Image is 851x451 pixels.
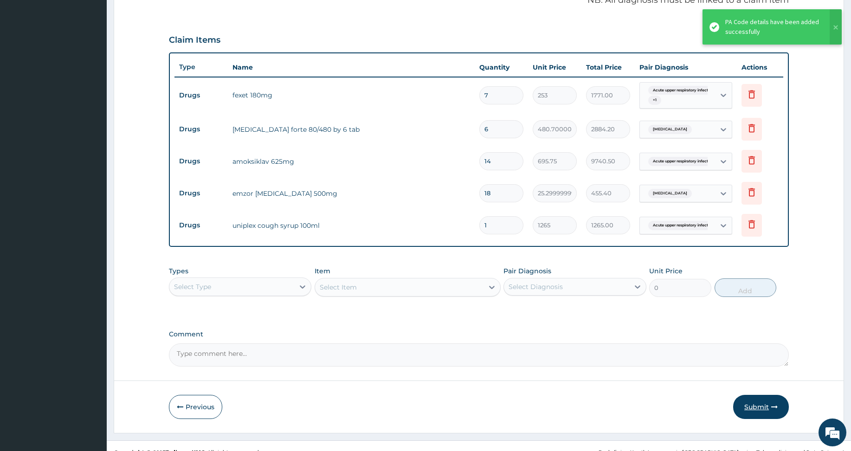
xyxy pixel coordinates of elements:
[228,86,475,104] td: fexet 180mg
[648,86,716,95] span: Acute upper respiratory infect...
[174,153,228,170] td: Drugs
[581,58,635,77] th: Total Price
[649,266,683,276] label: Unit Price
[725,17,821,37] div: PA Code details have been added successfully
[648,125,692,134] span: [MEDICAL_DATA]
[648,157,716,166] span: Acute upper respiratory infect...
[174,185,228,202] td: Drugs
[174,217,228,234] td: Drugs
[17,46,38,70] img: d_794563401_company_1708531726252_794563401
[648,96,661,105] span: + 1
[475,58,528,77] th: Quantity
[54,117,128,211] span: We're online!
[169,35,220,45] h3: Claim Items
[528,58,581,77] th: Unit Price
[648,189,692,198] span: [MEDICAL_DATA]
[503,266,551,276] label: Pair Diagnosis
[169,267,188,275] label: Types
[152,5,174,27] div: Minimize live chat window
[315,266,330,276] label: Item
[174,87,228,104] td: Drugs
[169,395,222,419] button: Previous
[635,58,737,77] th: Pair Diagnosis
[228,152,475,171] td: amoksiklav 625mg
[228,120,475,139] td: [MEDICAL_DATA] forte 80/480 by 6 tab
[737,58,783,77] th: Actions
[648,221,716,230] span: Acute upper respiratory infect...
[228,216,475,235] td: uniplex cough syrup 100ml
[174,282,211,291] div: Select Type
[174,58,228,76] th: Type
[715,278,777,297] button: Add
[5,253,177,286] textarea: Type your message and hit 'Enter'
[228,58,475,77] th: Name
[174,121,228,138] td: Drugs
[733,395,789,419] button: Submit
[169,330,789,338] label: Comment
[509,282,563,291] div: Select Diagnosis
[48,52,156,64] div: Chat with us now
[228,184,475,203] td: emzor [MEDICAL_DATA] 500mg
